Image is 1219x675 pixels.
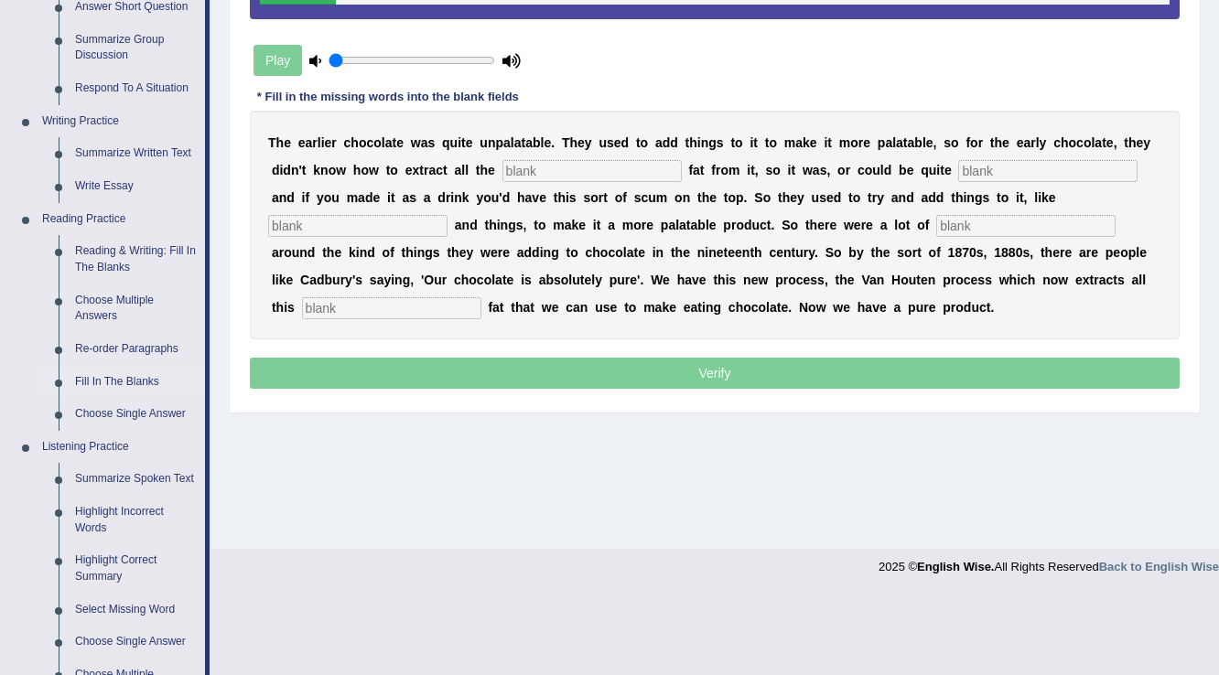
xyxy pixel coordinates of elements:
[279,163,283,177] b: i
[391,190,395,205] b: t
[497,218,501,232] b: i
[34,203,205,236] a: Reading Practice
[499,190,502,205] b: '
[735,135,743,150] b: o
[1114,135,1117,150] b: ,
[366,135,373,150] b: c
[685,135,690,150] b: t
[382,135,385,150] b: l
[412,163,419,177] b: x
[868,190,872,205] b: t
[466,135,473,150] b: e
[306,135,313,150] b: a
[839,135,850,150] b: m
[858,135,863,150] b: r
[557,190,566,205] b: h
[476,163,480,177] b: t
[284,135,291,150] b: e
[709,190,717,205] b: e
[562,135,570,150] b: T
[753,135,758,150] b: t
[317,190,324,205] b: y
[790,190,797,205] b: e
[990,135,995,150] b: t
[358,190,365,205] b: a
[795,135,803,150] b: a
[683,190,691,205] b: n
[67,626,205,659] a: Choose Single Answer
[544,135,551,150] b: e
[476,190,483,205] b: y
[502,190,511,205] b: d
[302,190,306,205] b: i
[978,135,983,150] b: r
[514,135,522,150] b: a
[402,190,409,205] b: a
[331,135,336,150] b: r
[320,163,329,177] b: n
[997,190,1001,205] b: t
[730,135,735,150] b: t
[784,135,795,150] b: m
[344,135,351,150] b: c
[863,135,870,150] b: e
[642,190,649,205] b: c
[511,135,514,150] b: l
[583,190,590,205] b: s
[437,190,446,205] b: d
[331,190,340,205] b: u
[553,218,564,232] b: m
[603,190,608,205] b: t
[428,163,436,177] b: a
[450,190,454,205] b: i
[569,190,577,205] b: s
[480,163,488,177] b: h
[1069,135,1077,150] b: o
[373,135,382,150] b: o
[812,190,820,205] b: u
[298,163,301,177] b: '
[1030,135,1035,150] b: r
[34,431,205,464] a: Listening Practice
[1091,135,1095,150] b: l
[907,163,914,177] b: e
[501,218,509,232] b: n
[272,163,280,177] b: d
[965,135,970,150] b: f
[396,135,404,150] b: e
[283,163,291,177] b: d
[708,135,717,150] b: g
[465,163,469,177] b: l
[1049,190,1056,205] b: e
[892,135,896,150] b: l
[585,135,592,150] b: y
[409,190,416,205] b: s
[488,135,496,150] b: n
[702,190,710,205] b: h
[517,190,525,205] b: h
[336,163,346,177] b: w
[302,297,481,319] input: blank
[324,190,332,205] b: o
[724,190,728,205] b: t
[516,218,523,232] b: s
[1099,560,1219,573] a: Back to English Wise
[944,163,952,177] b: e
[765,163,772,177] b: s
[963,190,966,205] b: i
[424,163,428,177] b: r
[424,190,431,205] b: a
[891,190,899,205] b: a
[67,72,205,105] a: Respond To A Situation
[899,163,907,177] b: b
[872,190,877,205] b: r
[803,163,813,177] b: w
[655,135,663,150] b: a
[728,163,739,177] b: m
[443,163,448,177] b: t
[521,135,525,150] b: t
[387,190,391,205] b: i
[914,135,922,150] b: b
[298,135,306,150] b: e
